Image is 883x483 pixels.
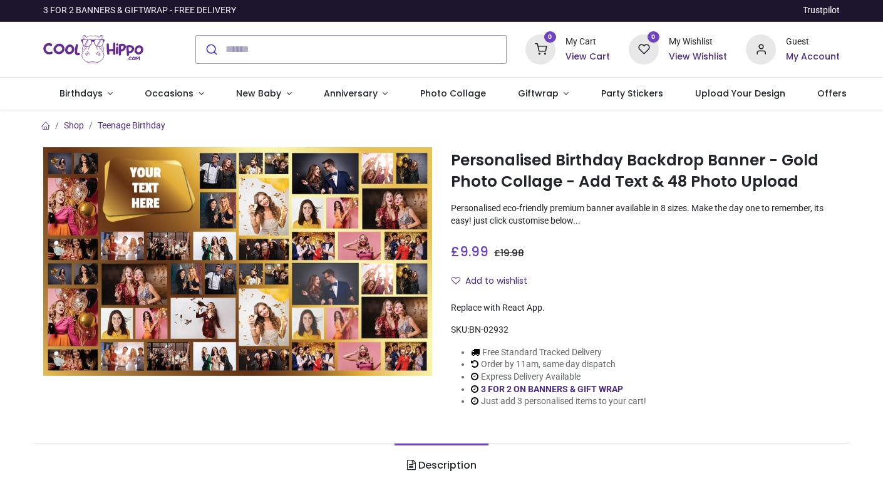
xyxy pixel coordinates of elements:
span: BN-02932 [469,325,509,335]
a: My Account [786,51,840,63]
a: 0 [525,43,555,53]
h1: Personalised Birthday Backdrop Banner - Gold Photo Collage - Add Text & 48 Photo Upload [451,150,840,193]
img: Personalised Birthday Backdrop Banner - Gold Photo Collage - Add Text & 48 Photo Upload [43,147,432,376]
p: Personalised eco-friendly premium banner available in 8 sizes. Make the day one to remember, its ... [451,202,840,227]
li: Express Delivery Available [471,371,646,383]
a: Occasions [129,78,220,110]
a: Giftwrap [502,78,585,110]
span: 9.99 [460,242,488,261]
span: Giftwrap [518,87,559,100]
a: 0 [629,43,659,53]
a: View Cart [565,51,610,63]
button: Add to wishlistAdd to wishlist [451,271,538,292]
span: New Baby [236,87,281,100]
div: Replace with React App. [451,302,840,314]
div: My Cart [565,36,610,48]
sup: 0 [544,31,556,43]
span: £ [494,247,524,259]
li: Just add 3 personalised items to your cart! [471,395,646,408]
img: Cool Hippo [43,32,143,67]
a: Birthdays [43,78,129,110]
span: Birthdays [59,87,103,100]
span: £ [451,242,488,261]
span: Party Stickers [601,87,663,100]
span: Occasions [145,87,194,100]
a: Anniversary [307,78,404,110]
div: 3 FOR 2 BANNERS & GIFTWRAP - FREE DELIVERY [43,4,236,17]
span: Upload Your Design [695,87,785,100]
span: Anniversary [324,87,378,100]
a: 3 FOR 2 ON BANNERS & GIFT WRAP [481,384,623,394]
div: SKU: [451,324,840,336]
span: Offers [817,87,847,100]
a: New Baby [220,78,308,110]
span: Photo Collage [420,87,486,100]
span: 19.98 [500,247,524,259]
sup: 0 [648,31,659,43]
li: Order by 11am, same day dispatch [471,358,646,371]
li: Free Standard Tracked Delivery [471,346,646,359]
i: Add to wishlist [452,276,460,285]
button: Submit [196,36,225,63]
div: Guest [786,36,840,48]
a: Teenage Birthday [98,120,165,130]
a: Shop [64,120,84,130]
a: View Wishlist [669,51,727,63]
a: Trustpilot [803,4,840,17]
a: Logo of Cool Hippo [43,32,143,67]
div: My Wishlist [669,36,727,48]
